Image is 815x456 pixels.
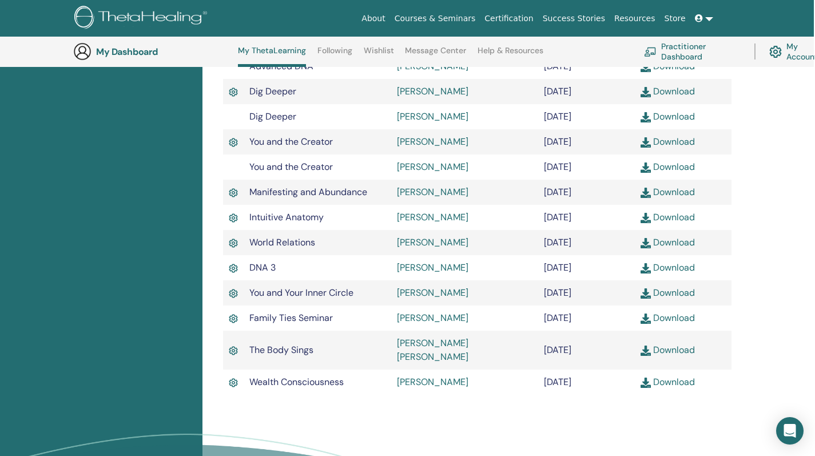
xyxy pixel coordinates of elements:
[660,8,690,29] a: Store
[538,205,635,230] td: [DATE]
[397,211,468,223] a: [PERSON_NAME]
[390,8,480,29] a: Courses & Seminars
[317,46,352,64] a: Following
[641,137,651,148] img: download.svg
[397,85,468,97] a: [PERSON_NAME]
[538,8,610,29] a: Success Stories
[397,312,468,324] a: [PERSON_NAME]
[397,110,468,122] a: [PERSON_NAME]
[229,86,238,98] img: Active Certificate
[96,46,210,57] h3: My Dashboard
[641,314,651,324] img: download.svg
[229,312,238,325] img: Active Certificate
[641,110,695,122] a: Download
[641,236,695,248] a: Download
[229,136,238,149] img: Active Certificate
[249,110,296,122] span: Dig Deeper
[229,344,238,357] img: Active Certificate
[641,344,695,356] a: Download
[249,287,353,299] span: You and Your Inner Circle
[229,212,238,224] img: Active Certificate
[641,312,695,324] a: Download
[364,46,394,64] a: Wishlist
[538,104,635,129] td: [DATE]
[229,376,238,389] img: Active Certificate
[397,376,468,388] a: [PERSON_NAME]
[641,85,695,97] a: Download
[478,46,543,64] a: Help & Resources
[644,39,741,64] a: Practitioner Dashboard
[641,376,695,388] a: Download
[641,162,651,173] img: download.svg
[641,62,651,72] img: download.svg
[249,312,333,324] span: Family Ties Seminar
[397,161,468,173] a: [PERSON_NAME]
[538,230,635,255] td: [DATE]
[229,287,238,300] img: Active Certificate
[538,154,635,180] td: [DATE]
[249,85,296,97] span: Dig Deeper
[538,331,635,370] td: [DATE]
[776,417,804,445] div: Open Intercom Messenger
[249,261,276,273] span: DNA 3
[249,376,344,388] span: Wealth Consciousness
[641,261,695,273] a: Download
[397,136,468,148] a: [PERSON_NAME]
[538,255,635,280] td: [DATE]
[641,60,695,72] a: Download
[397,261,468,273] a: [PERSON_NAME]
[641,213,651,223] img: download.svg
[249,186,367,198] span: Manifesting and Abundance
[641,211,695,223] a: Download
[641,87,651,97] img: download.svg
[357,8,389,29] a: About
[397,60,468,72] a: [PERSON_NAME]
[644,47,657,56] img: chalkboard-teacher.svg
[397,337,468,363] a: [PERSON_NAME] [PERSON_NAME]
[480,8,538,29] a: Certification
[610,8,660,29] a: Resources
[641,378,651,388] img: download.svg
[249,60,313,72] span: Advanced DNA
[74,6,211,31] img: logo.png
[249,344,313,356] span: The Body Sings
[641,287,695,299] a: Download
[397,287,468,299] a: [PERSON_NAME]
[238,46,306,67] a: My ThetaLearning
[641,188,651,198] img: download.svg
[229,262,238,275] img: Active Certificate
[538,306,635,331] td: [DATE]
[397,236,468,248] a: [PERSON_NAME]
[641,161,695,173] a: Download
[405,46,466,64] a: Message Center
[538,129,635,154] td: [DATE]
[538,180,635,205] td: [DATE]
[769,43,782,61] img: cog.svg
[641,263,651,273] img: download.svg
[229,237,238,249] img: Active Certificate
[229,187,238,199] img: Active Certificate
[249,136,333,148] span: You and the Creator
[397,186,468,198] a: [PERSON_NAME]
[641,346,651,356] img: download.svg
[249,161,333,173] span: You and the Creator
[641,186,695,198] a: Download
[641,238,651,248] img: download.svg
[538,79,635,104] td: [DATE]
[641,136,695,148] a: Download
[641,112,651,122] img: download.svg
[249,211,324,223] span: Intuitive Anatomy
[73,42,92,61] img: generic-user-icon.jpg
[641,288,651,299] img: download.svg
[538,280,635,306] td: [DATE]
[538,370,635,395] td: [DATE]
[249,236,315,248] span: World Relations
